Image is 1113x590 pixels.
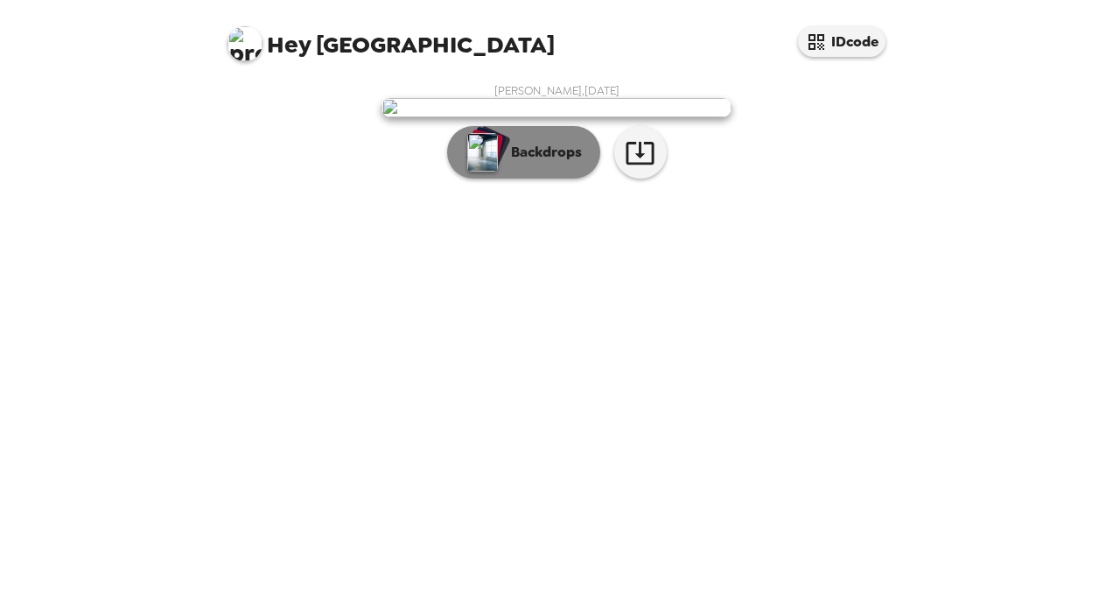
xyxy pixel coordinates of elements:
[381,98,731,117] img: user
[267,29,311,60] span: Hey
[798,26,885,57] button: IDcode
[447,126,600,179] button: Backdrops
[227,18,555,57] span: [GEOGRAPHIC_DATA]
[494,83,619,98] span: [PERSON_NAME] , [DATE]
[502,142,582,163] p: Backdrops
[227,26,262,61] img: profile pic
